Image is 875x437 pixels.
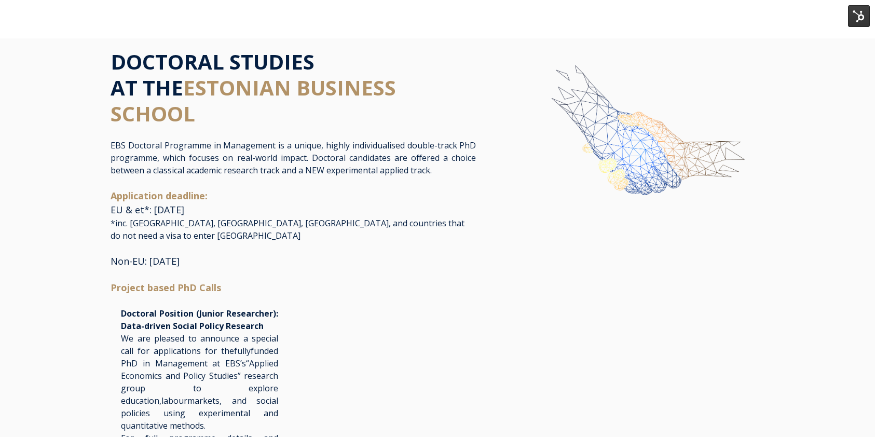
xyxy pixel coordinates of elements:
[111,203,184,216] span: EU & et*: [DATE]
[121,395,278,431] span: markets, and social policies using experimental and quantitative methods
[242,345,251,357] span: lly
[204,420,206,431] span: .
[514,49,764,242] img: img-ebs-hand
[121,333,278,357] span: We are pleased to announce a special call for applications for the
[111,217,464,241] span: *inc. [GEOGRAPHIC_DATA], [GEOGRAPHIC_DATA], [GEOGRAPHIC_DATA], and countries that do not need a v...
[111,139,476,176] p: EBS Doctoral Programme in Management is a unique, highly individualised double-track PhD programm...
[161,395,187,406] span: labour
[111,281,221,294] span: Project based PhD Calls
[848,5,870,27] img: HubSpot Tools Menu Toggle
[111,255,180,267] span: Non-EU: [DATE]
[111,189,208,202] span: Application deadline:
[121,308,278,332] span: Doctoral Position (Junior Researcher): Data-driven Social Policy Research
[234,345,242,357] span: fu
[111,73,396,128] span: ESTONIAN BUSINESS SCHOOL
[111,49,476,127] h1: DOCTORAL STUDIES AT THE
[251,345,254,357] span: f
[240,358,246,369] span: ’s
